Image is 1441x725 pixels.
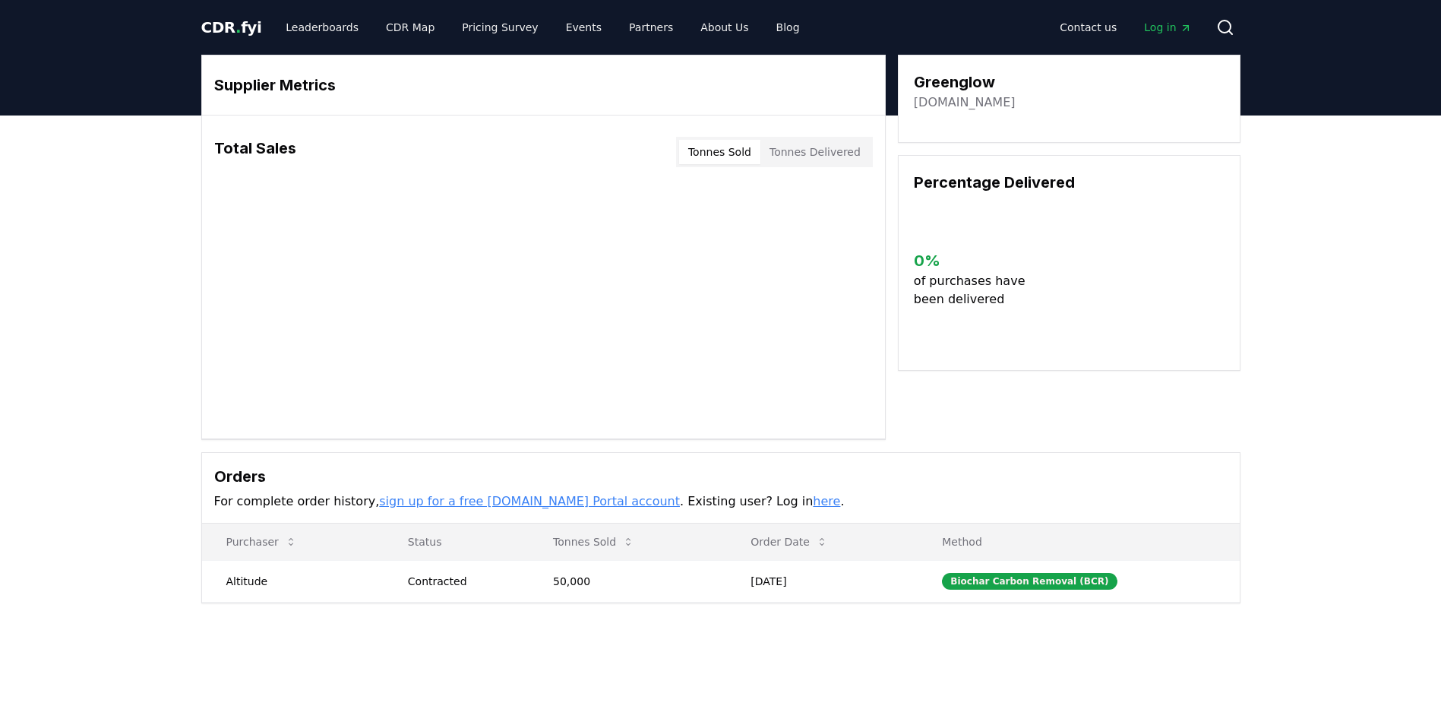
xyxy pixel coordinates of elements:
[273,14,371,41] a: Leaderboards
[529,560,726,602] td: 50,000
[379,494,680,508] a: sign up for a free [DOMAIN_NAME] Portal account
[726,560,918,602] td: [DATE]
[408,574,517,589] div: Contracted
[930,534,1227,549] p: Method
[760,140,870,164] button: Tonnes Delivered
[813,494,840,508] a: here
[1132,14,1203,41] a: Log in
[1048,14,1203,41] nav: Main
[764,14,812,41] a: Blog
[214,465,1228,488] h3: Orders
[688,14,760,41] a: About Us
[202,560,384,602] td: Altitude
[942,573,1117,590] div: Biochar Carbon Removal (BCR)
[914,93,1016,112] a: [DOMAIN_NAME]
[235,18,241,36] span: .
[554,14,614,41] a: Events
[914,71,1016,93] h3: Greenglow
[914,171,1225,194] h3: Percentage Delivered
[374,14,447,41] a: CDR Map
[201,17,262,38] a: CDR.fyi
[914,249,1038,272] h3: 0 %
[1048,14,1129,41] a: Contact us
[1144,20,1191,35] span: Log in
[273,14,811,41] nav: Main
[541,527,646,557] button: Tonnes Sold
[738,527,840,557] button: Order Date
[679,140,760,164] button: Tonnes Sold
[214,137,296,167] h3: Total Sales
[214,492,1228,511] p: For complete order history, . Existing user? Log in .
[396,534,517,549] p: Status
[450,14,550,41] a: Pricing Survey
[201,18,262,36] span: CDR fyi
[914,272,1038,309] p: of purchases have been delivered
[617,14,685,41] a: Partners
[214,74,873,97] h3: Supplier Metrics
[214,527,309,557] button: Purchaser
